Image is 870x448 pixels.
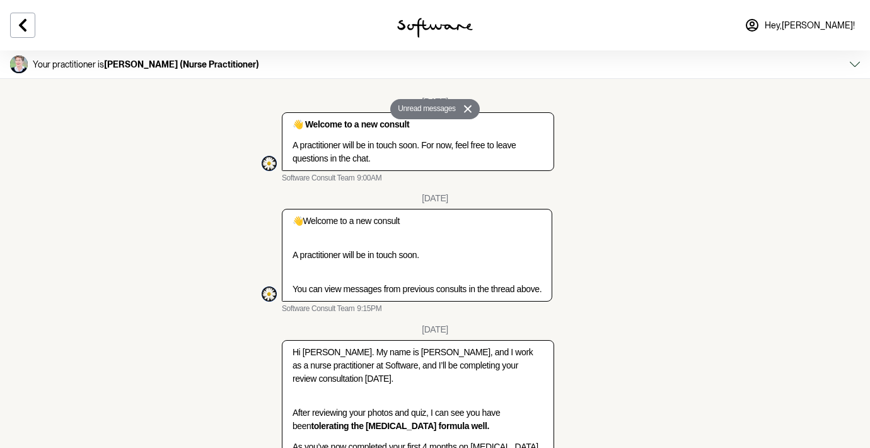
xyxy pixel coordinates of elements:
[293,119,303,129] span: 👋
[293,216,303,226] span: 👋
[33,59,259,70] p: Your practitioner is
[262,286,277,302] div: Software Consult Team
[422,324,448,335] div: [DATE]
[737,10,862,40] a: Hey,[PERSON_NAME]!
[104,59,259,69] strong: [PERSON_NAME] (Nurse Practitioner)
[293,283,542,296] p: You can view messages from previous consults in the thread above.
[765,20,855,31] span: Hey, [PERSON_NAME] !
[357,174,381,184] time: 2024-12-25T22:30:20.518Z
[293,249,542,262] p: A practitioner will be in touch soon.
[397,18,473,38] img: software logo
[262,156,277,171] div: Software Consult Team
[422,97,448,107] div: [DATE]
[282,174,354,184] span: Software Consult Team
[305,119,409,129] strong: Welcome to a new consult
[293,139,543,165] p: A practitioner will be in touch soon. For now, feel free to leave questions in the chat.
[390,99,459,119] button: Unread messages
[262,156,277,171] img: S
[293,215,542,228] p: Welcome to a new consult
[282,304,354,314] span: Software Consult Team
[311,421,489,431] strong: tolerating the [MEDICAL_DATA] formula well.
[262,286,277,302] img: S
[293,406,543,433] p: After reviewing your photos and quiz, I can see you have been
[10,56,28,73] img: Butler
[293,346,543,386] p: Hi [PERSON_NAME]. My name is [PERSON_NAME], and I work as a nurse practitioner at Software, and I...
[422,193,448,204] div: [DATE]
[357,304,381,314] time: 2025-04-08T11:45:06.452Z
